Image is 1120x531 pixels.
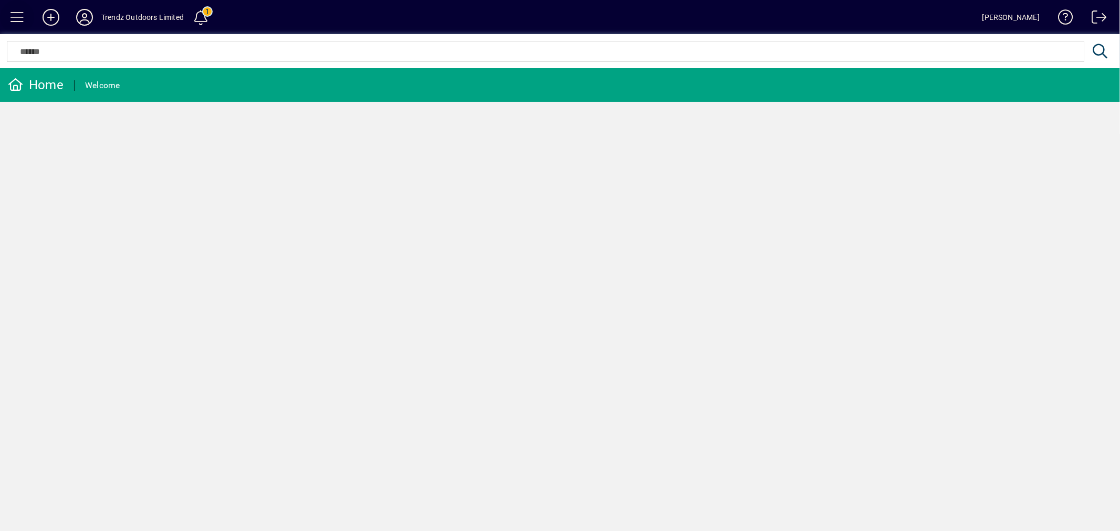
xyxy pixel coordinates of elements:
div: Trendz Outdoors Limited [101,9,184,26]
button: Add [34,8,68,27]
div: [PERSON_NAME] [982,9,1040,26]
a: Logout [1084,2,1107,36]
button: Profile [68,8,101,27]
a: Knowledge Base [1050,2,1073,36]
div: Home [8,77,64,93]
div: Welcome [85,77,120,94]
